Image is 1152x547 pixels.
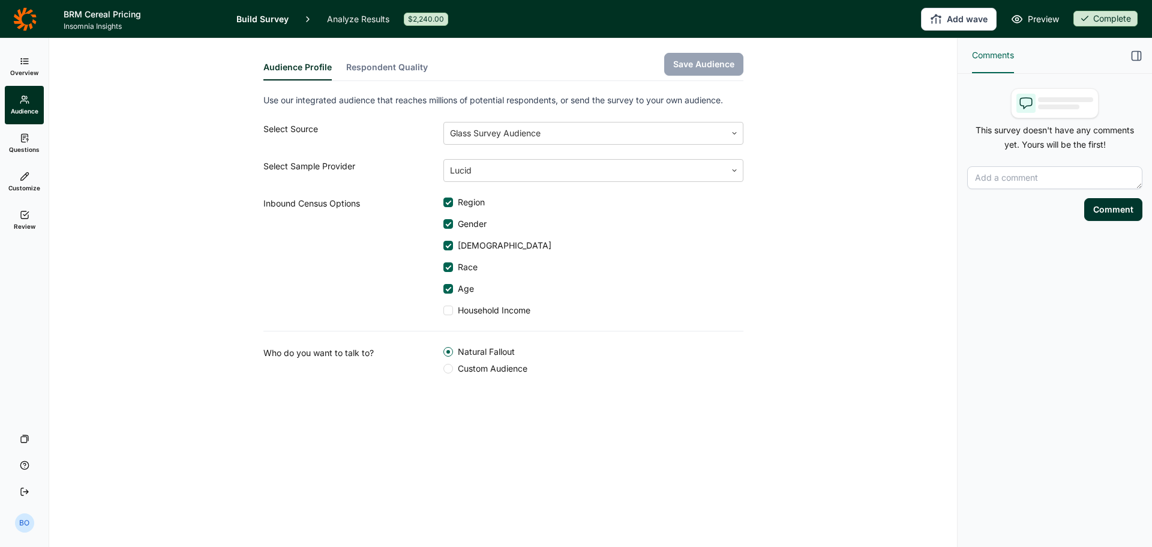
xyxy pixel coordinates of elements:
span: Overview [10,68,38,77]
h1: BRM Cereal Pricing [64,7,222,22]
span: Audience [11,107,38,115]
button: Save Audience [664,53,743,76]
span: Race [453,261,478,273]
div: BO [15,513,34,533]
span: Comments [972,48,1014,62]
div: Select Sample Provider [263,159,443,182]
span: Preview [1028,12,1059,26]
span: Household Income [453,304,530,316]
div: Complete [1073,11,1138,26]
a: Questions [5,124,44,163]
button: Comments [972,38,1014,73]
span: Gender [453,218,487,230]
button: Comment [1084,198,1142,221]
a: Preview [1011,12,1059,26]
p: Use our integrated audience that reaches millions of potential respondents, or send the survey to... [263,93,743,107]
span: Custom Audience [453,363,527,375]
div: $2,240.00 [404,13,448,26]
button: Respondent Quality [346,61,428,80]
span: Questions [9,145,40,154]
span: [DEMOGRAPHIC_DATA] [453,240,551,252]
a: Review [5,201,44,240]
span: Review [14,222,35,231]
span: Age [453,283,474,295]
a: Customize [5,163,44,201]
div: Select Source [263,122,443,145]
button: Complete [1073,11,1138,28]
span: Natural Fallout [453,346,515,358]
span: Region [453,196,485,208]
div: Who do you want to talk to? [263,346,443,375]
span: Audience Profile [263,61,332,73]
p: This survey doesn't have any comments yet. Yours will be the first! [967,123,1142,152]
button: Add wave [921,8,997,31]
span: Insomnia Insights [64,22,222,31]
div: Inbound Census Options [263,196,443,316]
a: Audience [5,86,44,124]
span: Customize [8,184,40,192]
a: Overview [5,47,44,86]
